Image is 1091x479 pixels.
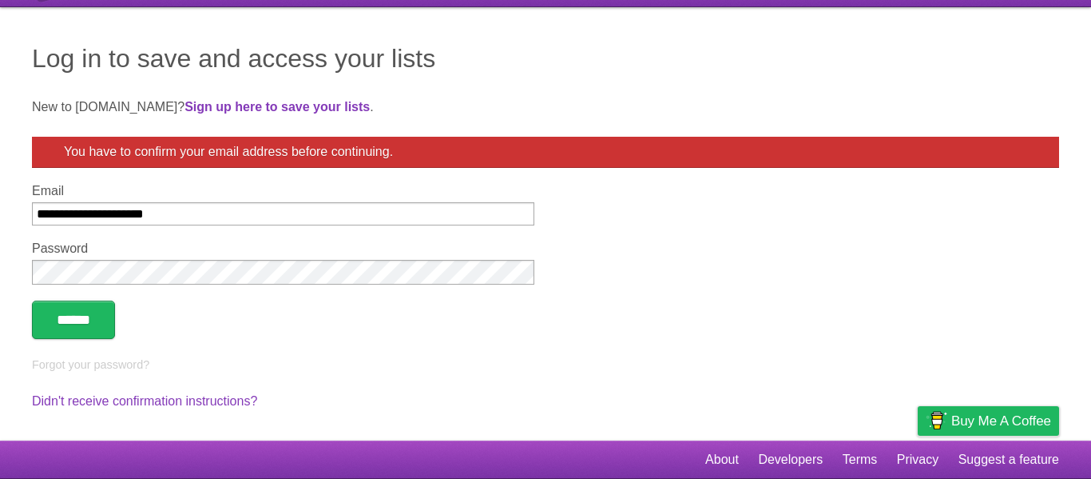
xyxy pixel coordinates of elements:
[958,445,1059,475] a: Suggest a feature
[32,184,534,198] label: Email
[926,407,947,434] img: Buy me a coffee
[843,445,878,475] a: Terms
[32,394,257,408] a: Didn't receive confirmation instructions?
[897,445,938,475] a: Privacy
[32,137,1059,168] div: You have to confirm your email address before continuing.
[758,445,823,475] a: Developers
[32,98,1059,117] p: New to [DOMAIN_NAME]? .
[32,241,534,256] label: Password
[32,39,1059,78] h1: Log in to save and access your lists
[951,407,1051,435] span: Buy me a coffee
[705,445,739,475] a: About
[32,358,149,371] a: Forgot your password?
[918,406,1059,436] a: Buy me a coffee
[184,100,370,114] a: Sign up here to save your lists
